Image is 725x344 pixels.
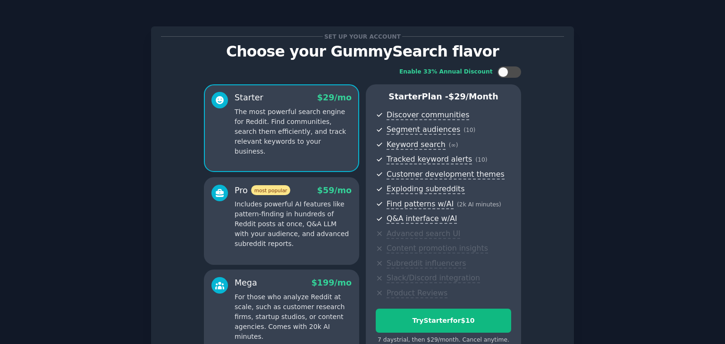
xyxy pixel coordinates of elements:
[387,214,457,224] span: Q&A interface w/AI
[387,229,460,239] span: Advanced search UI
[317,93,352,102] span: $ 29 /mo
[235,185,290,197] div: Pro
[448,92,498,101] span: $ 29 /month
[399,68,493,76] div: Enable 33% Annual Discount
[387,170,505,180] span: Customer development themes
[387,155,472,164] span: Tracked keyword alerts
[235,292,352,342] p: For those who analyze Reddit at scale, such as customer research firms, startup studios, or conte...
[317,186,352,195] span: $ 59 /mo
[376,91,511,103] p: Starter Plan -
[457,201,501,208] span: ( 2k AI minutes )
[387,273,480,283] span: Slack/Discord integration
[376,316,511,326] div: Try Starter for $10
[161,43,564,60] p: Choose your GummySearch flavor
[387,259,466,269] span: Subreddit influencers
[235,92,263,104] div: Starter
[376,309,511,333] button: TryStarterfor$10
[387,184,464,194] span: Exploding subreddits
[464,127,475,133] span: ( 10 )
[387,244,488,254] span: Content promotion insights
[387,140,446,150] span: Keyword search
[251,185,291,195] span: most popular
[387,288,447,298] span: Product Reviews
[387,110,469,120] span: Discover communities
[323,32,403,41] span: Set up your account
[387,125,460,135] span: Segment audiences
[475,156,487,163] span: ( 10 )
[387,199,454,209] span: Find patterns w/AI
[235,199,352,249] p: Includes powerful AI features like pattern-finding in hundreds of Reddit posts at once, Q&A LLM w...
[312,278,352,287] span: $ 199 /mo
[235,107,352,156] p: The most powerful search engine for Reddit. Find communities, search them efficiently, and track ...
[449,142,458,148] span: ( ∞ )
[235,277,257,289] div: Mega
